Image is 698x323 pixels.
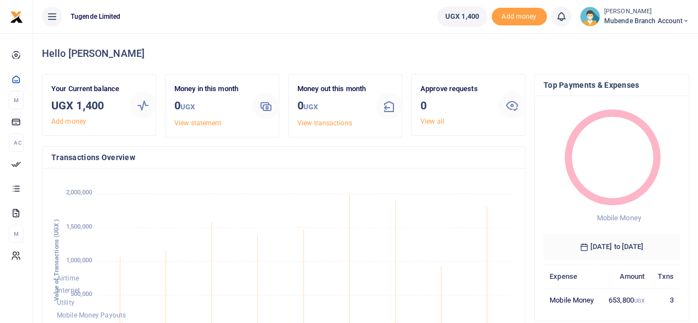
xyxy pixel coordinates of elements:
p: Money in this month [174,83,244,95]
td: Mobile Money [544,288,601,311]
a: Add money [492,12,547,20]
span: Add money [492,8,547,26]
li: Toup your wallet [492,8,547,26]
tspan: 1,500,000 [66,223,92,230]
h3: 0 [174,97,244,115]
li: Wallet ballance [433,7,492,27]
th: Amount [601,264,651,288]
h3: 0 [420,97,490,114]
tspan: 1,000,000 [66,257,92,264]
span: Mubende Branch Account [604,16,689,26]
h3: UGX 1,400 [51,97,121,114]
li: M [9,225,24,243]
td: 3 [651,288,680,311]
p: Your Current balance [51,83,121,95]
h4: Transactions Overview [51,151,516,163]
p: Approve requests [420,83,490,95]
h6: [DATE] to [DATE] [544,234,680,260]
a: logo-small logo-large logo-large [10,12,23,20]
a: profile-user [PERSON_NAME] Mubende Branch Account [580,7,689,27]
h4: Hello [PERSON_NAME] [42,47,689,60]
span: Mobile Money Payouts [57,311,126,319]
h4: Top Payments & Expenses [544,79,680,91]
tspan: 500,000 [71,290,92,298]
a: View all [420,118,444,125]
tspan: 2,000,000 [66,189,92,197]
a: View transactions [297,119,352,127]
span: Utility [57,299,74,307]
p: Money out this month [297,83,367,95]
th: Txns [651,264,680,288]
small: UGX [180,103,195,111]
span: Internet [57,287,80,294]
a: Add money [51,118,86,125]
th: Expense [544,264,601,288]
span: Airtime [57,274,79,282]
li: M [9,91,24,109]
small: [PERSON_NAME] [604,7,689,17]
td: 653,800 [601,288,651,311]
span: Tugende Limited [66,12,125,22]
a: UGX 1,400 [437,7,487,27]
small: UGX [634,298,644,304]
img: logo-small [10,10,23,24]
li: Ac [9,134,24,152]
small: UGX [303,103,318,111]
img: profile-user [580,7,600,27]
h3: 0 [297,97,367,115]
span: UGX 1,400 [445,11,479,22]
span: Mobile Money [596,214,641,222]
a: View statement [174,119,221,127]
text: Value of Transactions (UGX ) [53,219,60,301]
